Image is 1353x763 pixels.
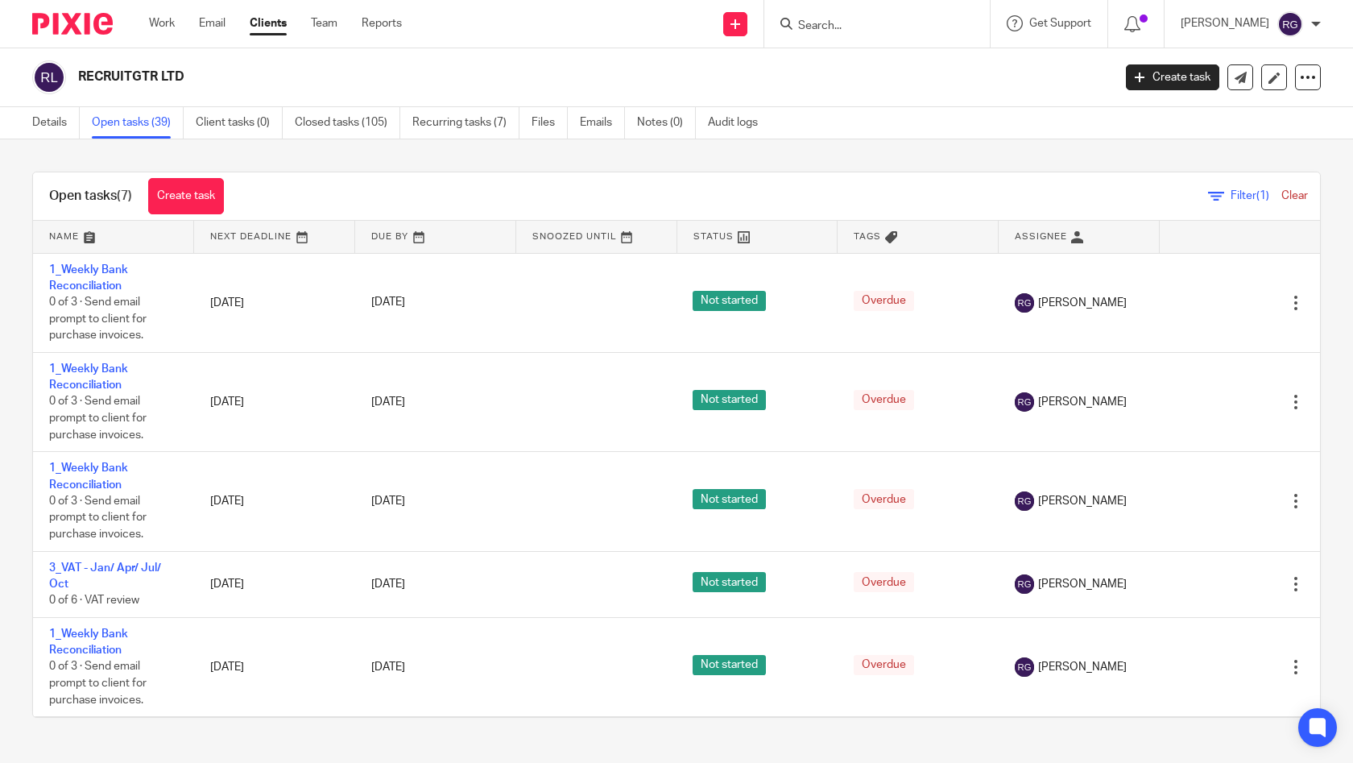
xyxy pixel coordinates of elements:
span: Tags [854,232,881,241]
img: svg%3E [32,60,66,94]
span: 0 of 3 · Send email prompt to client for purchase invoices. [49,496,147,540]
td: [DATE] [194,551,355,617]
span: Snoozed Until [532,232,617,241]
a: Closed tasks (105) [295,107,400,139]
span: [PERSON_NAME] [1038,493,1127,509]
span: Not started [693,572,766,592]
span: Not started [693,291,766,311]
span: Status [693,232,734,241]
a: 1_Weekly Bank Reconciliation [49,628,128,656]
td: [DATE] [194,253,355,352]
a: Open tasks (39) [92,107,184,139]
a: Team [311,15,337,31]
a: Emails [580,107,625,139]
a: Work [149,15,175,31]
span: [DATE] [371,578,405,590]
a: Files [532,107,568,139]
a: Create task [1126,64,1219,90]
img: svg%3E [1015,392,1034,412]
td: [DATE] [194,617,355,716]
img: svg%3E [1015,574,1034,594]
img: Pixie [32,13,113,35]
span: Overdue [854,390,914,410]
h1: Open tasks [49,188,132,205]
span: [PERSON_NAME] [1038,295,1127,311]
span: [DATE] [371,297,405,309]
p: [PERSON_NAME] [1181,15,1269,31]
span: 0 of 3 · Send email prompt to client for purchase invoices. [49,661,147,706]
input: Search [796,19,941,34]
a: Notes (0) [637,107,696,139]
span: Not started [693,489,766,509]
a: 1_Weekly Bank Reconciliation [49,462,128,490]
span: Filter [1231,190,1281,201]
span: Overdue [854,291,914,311]
span: [PERSON_NAME] [1038,394,1127,410]
h2: RECRUITGTR LTD [78,68,897,85]
a: Audit logs [708,107,770,139]
span: [DATE] [371,496,405,507]
span: Overdue [854,572,914,592]
img: svg%3E [1277,11,1303,37]
span: Overdue [854,489,914,509]
span: [PERSON_NAME] [1038,576,1127,592]
span: (1) [1256,190,1269,201]
a: Reports [362,15,402,31]
span: Get Support [1029,18,1091,29]
img: svg%3E [1015,293,1034,313]
span: 0 of 3 · Send email prompt to client for purchase invoices. [49,296,147,341]
span: Not started [693,390,766,410]
span: 0 of 3 · Send email prompt to client for purchase invoices. [49,396,147,441]
img: svg%3E [1015,491,1034,511]
a: Email [199,15,225,31]
span: [PERSON_NAME] [1038,659,1127,675]
span: Overdue [854,655,914,675]
a: 1_Weekly Bank Reconciliation [49,264,128,292]
span: (7) [117,189,132,202]
img: svg%3E [1015,657,1034,677]
span: [DATE] [371,661,405,673]
td: [DATE] [194,352,355,451]
span: 0 of 6 · VAT review [49,595,139,606]
a: 1_Weekly Bank Reconciliation [49,363,128,391]
td: [DATE] [194,452,355,551]
a: 3_VAT - Jan/ Apr/ Jul/ Oct [49,562,161,590]
span: Not started [693,655,766,675]
a: Client tasks (0) [196,107,283,139]
span: [DATE] [371,396,405,408]
a: Recurring tasks (7) [412,107,519,139]
a: Clients [250,15,287,31]
a: Details [32,107,80,139]
a: Create task [148,178,224,214]
a: Clear [1281,190,1308,201]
